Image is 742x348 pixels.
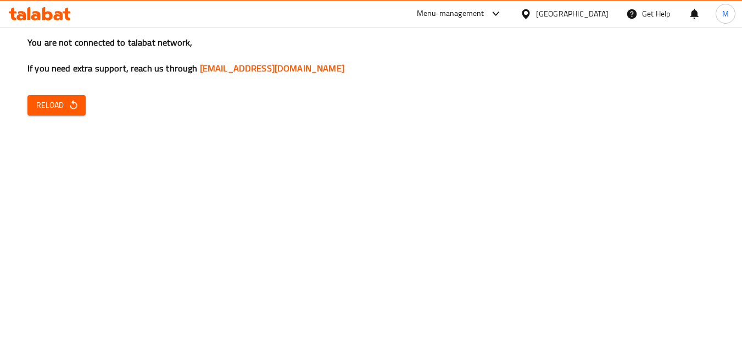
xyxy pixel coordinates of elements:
[36,98,77,112] span: Reload
[27,95,86,115] button: Reload
[722,8,729,20] span: M
[27,36,715,75] h3: You are not connected to talabat network, If you need extra support, reach us through
[417,7,484,20] div: Menu-management
[200,60,344,76] a: [EMAIL_ADDRESS][DOMAIN_NAME]
[536,8,609,20] div: [GEOGRAPHIC_DATA]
